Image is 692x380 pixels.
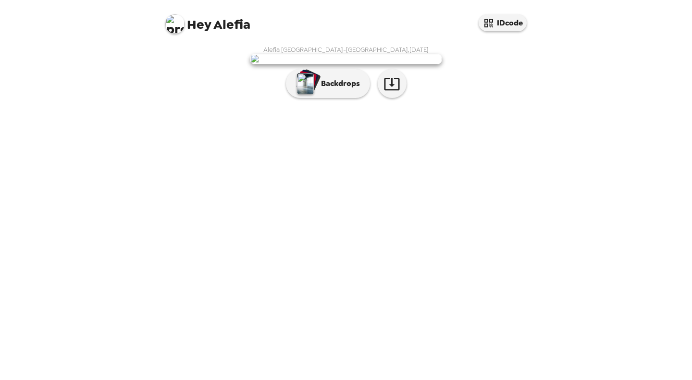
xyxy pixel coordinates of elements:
[250,54,442,64] img: user
[187,16,211,33] span: Hey
[316,78,360,89] p: Backdrops
[165,14,185,34] img: profile pic
[165,10,250,31] span: Alefia
[286,69,370,98] button: Backdrops
[479,14,527,31] button: IDcode
[263,46,429,54] span: Alefia [GEOGRAPHIC_DATA]-[GEOGRAPHIC_DATA] , [DATE]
